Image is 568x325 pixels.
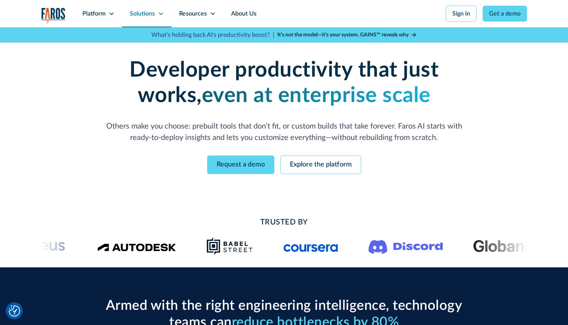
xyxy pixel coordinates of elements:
[97,241,176,251] img: Logo of the design software company Autodesk.
[207,155,274,174] a: Request a demo
[102,121,466,143] p: Others make you choose: prebuilt tools that don't fit, or custom builds that take forever. Faros ...
[202,85,431,106] strong: even at enterprise scale
[41,8,66,23] img: Logo of the analytics and reporting company Faros.
[82,9,105,18] div: Platform
[130,9,155,18] div: Solutions
[179,9,207,18] div: Resources
[9,305,20,317] img: Revisit consent button
[483,6,527,22] a: Get a demo
[277,32,409,38] strong: It’s not the model—it’s your system. GAINS™ reveals why
[151,30,274,39] p: What's holding back AI's productivity boost? |
[9,305,20,317] button: Cookie Settings
[277,31,417,39] a: It’s not the model—it’s your system. GAINS™ reveals why
[102,217,466,228] h2: Trusted By
[368,238,443,254] img: Logo of the communication platform Discord.
[283,240,338,252] img: Logo of the online learning platform Coursera.
[280,155,361,174] a: Explore the platform
[41,8,66,23] a: home
[129,60,439,106] strong: Developer productivity that just works,
[446,6,477,22] a: Sign in
[206,237,253,255] img: Babel Street logo png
